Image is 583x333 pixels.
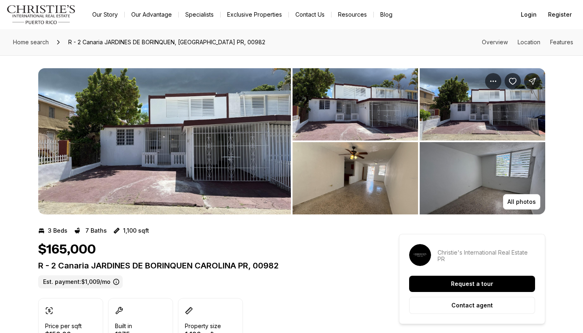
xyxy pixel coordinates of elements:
[38,275,123,288] label: Est. payment: $1,009/mo
[10,36,52,49] a: Home search
[451,281,493,287] p: Request a tour
[420,142,545,214] button: View image gallery
[38,261,370,270] p: R - 2 Canaria JARDINES DE BORINQUEN CAROLINA PR, 00982
[185,323,221,329] p: Property size
[482,39,508,45] a: Skip to: Overview
[543,6,576,23] button: Register
[293,142,418,214] button: View image gallery
[289,9,331,20] button: Contact Us
[123,227,149,234] p: 1,100 sqft
[503,194,540,210] button: All photos
[505,73,521,89] button: Save Property: R - 2 Canaria JARDINES DE BORINQUEN
[374,9,399,20] a: Blog
[85,227,107,234] p: 7 Baths
[409,297,535,314] button: Contact agent
[38,68,291,214] li: 1 of 5
[86,9,124,20] a: Our Story
[482,39,573,45] nav: Page section menu
[179,9,220,20] a: Specialists
[516,6,542,23] button: Login
[548,11,572,18] span: Register
[524,73,540,89] button: Share Property: R - 2 Canaria JARDINES DE BORINQUEN
[518,39,540,45] a: Skip to: Location
[420,68,545,141] button: View image gallery
[125,9,178,20] a: Our Advantage
[38,242,96,257] h1: $165,000
[65,36,269,49] span: R - 2 Canaria JARDINES DE BORINQUEN, [GEOGRAPHIC_DATA] PR, 00982
[438,249,535,262] p: Christie's International Real Estate PR
[293,68,418,141] button: View image gallery
[451,302,493,309] p: Contact agent
[7,5,76,24] img: logo
[507,199,536,205] p: All photos
[221,9,288,20] a: Exclusive Properties
[45,323,82,329] p: Price per sqft
[332,9,373,20] a: Resources
[550,39,573,45] a: Skip to: Features
[48,227,67,234] p: 3 Beds
[485,73,501,89] button: Property options
[74,224,107,237] button: 7 Baths
[293,68,545,214] li: 2 of 5
[409,276,535,292] button: Request a tour
[115,323,132,329] p: Built in
[38,68,545,214] div: Listing Photos
[38,68,291,214] button: View image gallery
[521,11,537,18] span: Login
[13,39,49,45] span: Home search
